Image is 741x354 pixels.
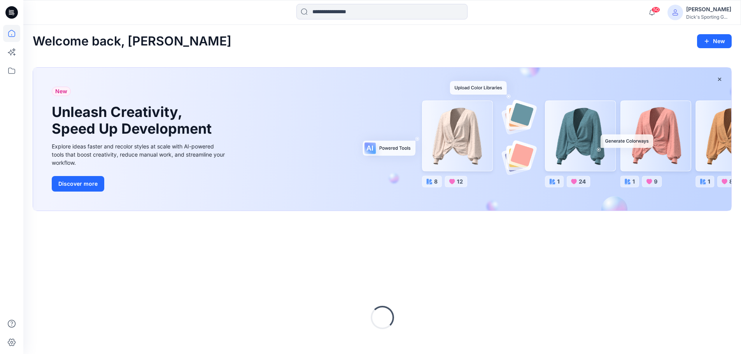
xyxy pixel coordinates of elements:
[52,176,104,192] button: Discover more
[33,34,231,49] h2: Welcome back, [PERSON_NAME]
[652,7,660,13] span: 50
[52,176,227,192] a: Discover more
[52,104,215,137] h1: Unleash Creativity, Speed Up Development
[686,14,731,20] div: Dick's Sporting G...
[697,34,732,48] button: New
[55,87,67,96] span: New
[672,9,678,16] svg: avatar
[686,5,731,14] div: [PERSON_NAME]
[52,142,227,167] div: Explore ideas faster and recolor styles at scale with AI-powered tools that boost creativity, red...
